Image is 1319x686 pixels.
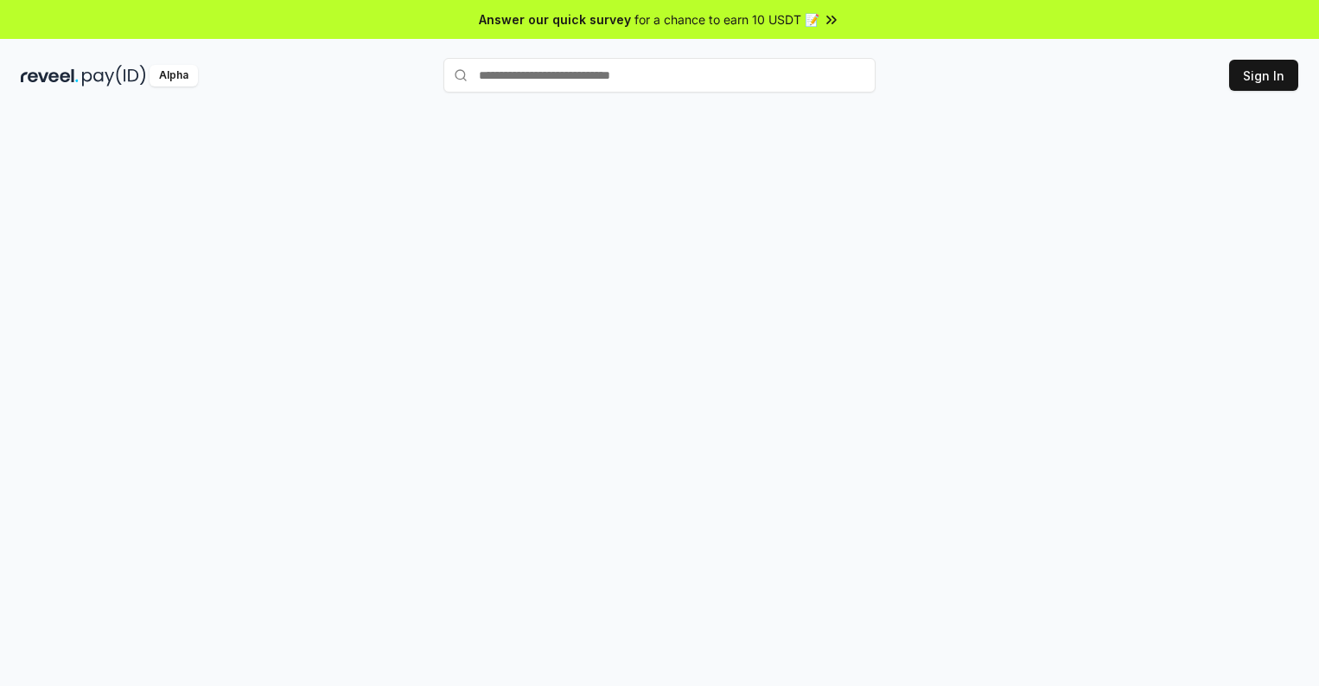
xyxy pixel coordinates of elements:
[479,10,631,29] span: Answer our quick survey
[1229,60,1298,91] button: Sign In
[21,65,79,87] img: reveel_dark
[82,65,146,87] img: pay_id
[634,10,819,29] span: for a chance to earn 10 USDT 📝
[150,65,198,87] div: Alpha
